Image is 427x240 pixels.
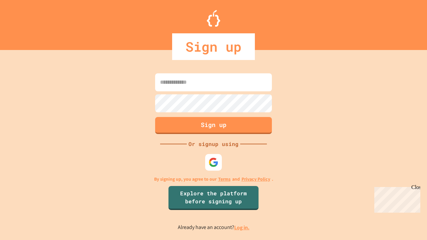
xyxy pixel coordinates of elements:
div: Or signup using [187,140,240,148]
p: Already have an account? [178,223,250,232]
a: Terms [218,176,231,183]
p: By signing up, you agree to our and . [154,176,273,183]
a: Log in. [234,224,250,231]
div: Chat with us now!Close [3,3,46,42]
button: Sign up [155,117,272,134]
img: google-icon.svg [208,157,219,167]
iframe: chat widget [372,184,420,213]
a: Privacy Policy [242,176,270,183]
img: Logo.svg [207,10,220,27]
div: Sign up [172,33,255,60]
a: Explore the platform before signing up [168,186,259,210]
